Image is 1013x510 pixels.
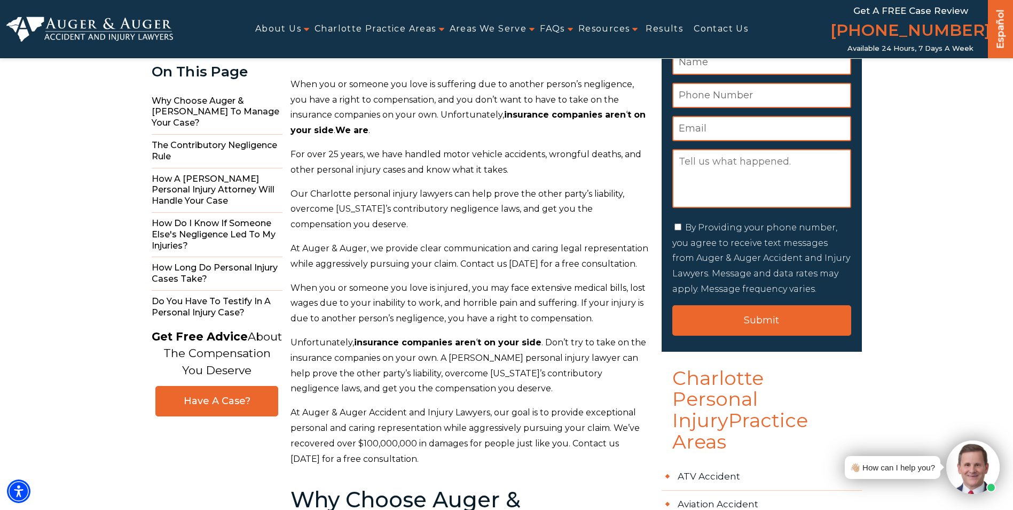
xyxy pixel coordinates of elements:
[853,5,968,16] span: Get a FREE Case Review
[672,305,851,336] input: Submit
[290,281,649,327] p: When you or someone you love is injured, you may face extensive medical bills, lost wages due to ...
[290,77,649,138] p: When you or someone you love is suffering due to another person’s negligence, you have a right to...
[152,168,282,213] span: How a [PERSON_NAME] Personal Injury Attorney Will Handle Your Case
[255,17,301,41] a: About Us
[830,19,991,44] a: [PHONE_NUMBER]
[694,17,748,41] a: Contact Us
[155,386,278,416] a: Have A Case?
[290,405,649,467] p: At Auger & Auger Accident and Injury Lawyers, our goal is to provide exceptional personal and car...
[290,241,649,272] p: At Auger & Auger, we provide clear communication and caring legal representation while aggressive...
[152,64,282,80] div: On This Page
[152,330,248,343] strong: Get Free Advice
[672,50,851,75] input: Name
[152,291,282,324] span: Do You Have to Testify in a Personal Injury Case?
[672,222,850,294] label: By Providing your phone number, you agree to receive text messages from Auger & Auger Accident an...
[7,480,30,503] div: Accessibility Menu
[167,395,267,407] span: Have A Case?
[847,44,973,53] span: Available 24 Hours, 7 Days a Week
[672,116,851,141] input: Email
[646,17,683,41] a: Results
[290,147,649,178] p: For over 25 years, we have handled motor vehicle accidents, wrongful deaths, and other personal i...
[946,441,1000,494] img: Intaker widget Avatar
[152,257,282,291] span: How Long do Personal Injury Cases Take?
[504,110,626,120] strong: insurance companies aren
[672,83,851,108] input: Phone Number
[477,337,541,347] strong: t on your side
[290,187,649,233] p: Our Charlotte personal injury lawyers can help prove the other party’s liability, overcome [US_ST...
[152,328,282,379] p: About The Compensation You Deserve
[6,17,173,42] img: Auger & Auger Accident and Injury Lawyers Logo
[290,335,649,397] p: Unfortunately, ‘ . Don’t try to take on the insurance companies on your own. A [PERSON_NAME] pers...
[540,17,565,41] a: FAQs
[152,213,282,257] span: How do I Know if Someone Else's Negligence Led to My Injuries?
[450,17,527,41] a: Areas We Serve
[672,408,808,453] span: Practice Areas
[152,135,282,168] span: The Contributory Negligence Rule
[662,463,862,491] a: ATV Accident
[315,17,436,41] a: Charlotte Practice Areas
[354,337,476,347] strong: insurance companies aren
[662,368,862,463] span: Charlotte Personal Injury
[578,17,630,41] a: Resources
[850,460,935,475] div: 👋🏼 How can I help you?
[152,90,282,135] span: Why Choose Auger & [PERSON_NAME] to Manage Your Case?
[335,125,368,135] strong: We are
